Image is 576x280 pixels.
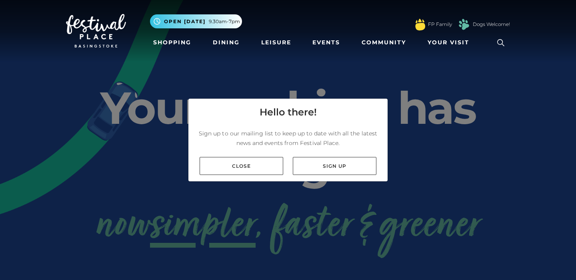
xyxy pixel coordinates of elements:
[293,157,376,175] a: Sign up
[258,35,294,50] a: Leisure
[260,105,317,119] h4: Hello there!
[424,35,476,50] a: Your Visit
[358,35,409,50] a: Community
[428,21,452,28] a: FP Family
[150,35,194,50] a: Shopping
[473,21,510,28] a: Dogs Welcome!
[200,157,283,175] a: Close
[309,35,343,50] a: Events
[150,14,242,28] button: Open [DATE] 9.30am-7pm
[195,129,381,148] p: Sign up to our mailing list to keep up to date with all the latest news and events from Festival ...
[164,18,206,25] span: Open [DATE]
[66,14,126,48] img: Festival Place Logo
[209,18,240,25] span: 9.30am-7pm
[210,35,243,50] a: Dining
[428,38,469,47] span: Your Visit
